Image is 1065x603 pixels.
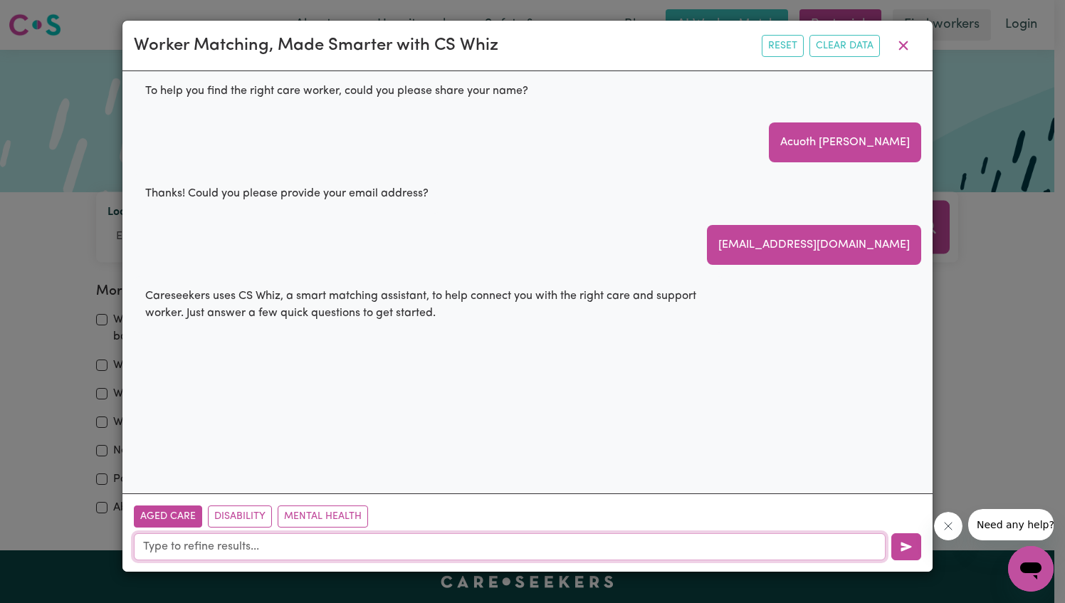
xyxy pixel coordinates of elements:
[134,174,440,214] div: Thanks! Could you please provide your email address?
[208,505,272,528] button: Disability
[769,122,921,162] div: Acuoth [PERSON_NAME]
[134,33,498,58] div: Worker Matching, Made Smarter with CS Whiz
[968,509,1054,540] iframe: Message from company
[134,71,540,111] div: To help you find the right care worker, could you please share your name?
[809,35,880,57] button: Clear Data
[134,276,725,333] div: Careseekers uses CS Whiz, a smart matching assistant, to help connect you with the right care and...
[278,505,368,528] button: Mental Health
[707,225,921,265] div: [EMAIL_ADDRESS][DOMAIN_NAME]
[134,505,202,528] button: Aged Care
[134,533,886,560] input: Type to refine results...
[9,10,86,21] span: Need any help?
[934,512,962,540] iframe: Close message
[762,35,804,57] button: Reset
[1008,546,1054,592] iframe: Button to launch messaging window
